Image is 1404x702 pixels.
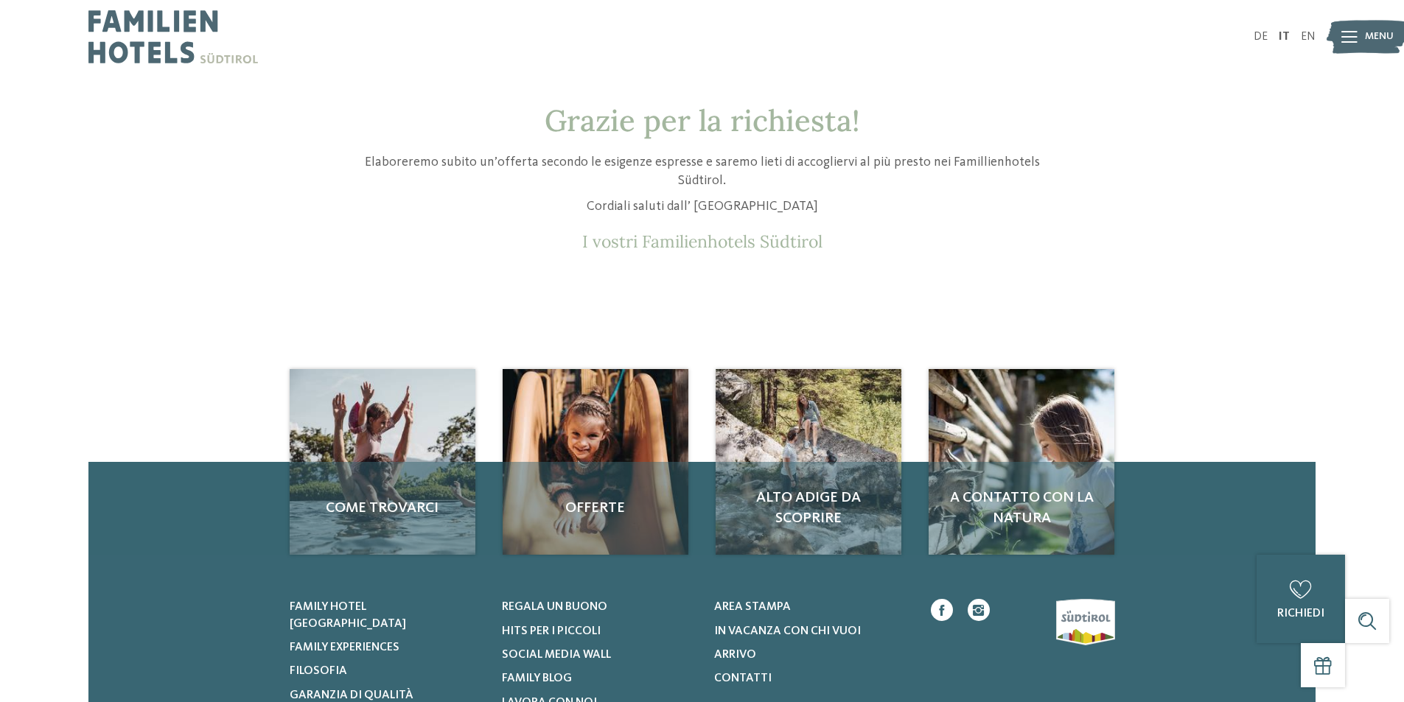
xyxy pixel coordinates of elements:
a: Family experiences [290,639,483,656]
img: Richiesta [716,369,901,555]
a: Richiesta Offerte [503,369,688,555]
a: Hits per i piccoli [502,623,696,639]
a: Arrivo [714,647,908,663]
p: Cordiali saluti dall’ [GEOGRAPHIC_DATA] [352,197,1052,216]
span: Family experiences [290,642,399,653]
img: Richiesta [290,369,475,555]
span: Filosofia [290,665,347,677]
span: Garanzia di qualità [290,689,413,701]
span: Area stampa [714,601,791,613]
span: Offerte [517,498,674,519]
p: Elaboreremo subito un’offerta secondo le esigenze espresse e saremo lieti di accogliervi al più p... [352,153,1052,190]
a: richiedi [1257,555,1345,643]
a: Contatti [714,670,908,687]
p: I vostri Familienhotels Südtirol [352,231,1052,252]
span: Family Blog [502,673,572,684]
a: IT [1279,31,1290,43]
span: Arrivo [714,649,756,661]
a: Family hotel [GEOGRAPHIC_DATA] [290,599,483,632]
span: A contatto con la natura [943,488,1100,529]
span: Family hotel [GEOGRAPHIC_DATA] [290,601,406,629]
a: Richiesta Alto Adige da scoprire [716,369,901,555]
span: Grazie per la richiesta! [545,102,860,139]
a: EN [1301,31,1316,43]
a: Regala un buono [502,599,696,615]
span: Contatti [714,673,772,684]
a: Richiesta Come trovarci [290,369,475,555]
span: In vacanza con chi vuoi [714,625,861,637]
a: Family Blog [502,670,696,687]
a: Richiesta A contatto con la natura [929,369,1114,555]
span: Menu [1365,29,1394,44]
a: DE [1254,31,1268,43]
a: Social Media Wall [502,647,696,663]
span: Alto Adige da scoprire [730,488,887,529]
span: Social Media Wall [502,649,611,661]
span: richiedi [1277,608,1324,619]
span: Regala un buono [502,601,607,613]
span: Hits per i piccoli [502,625,601,637]
span: Come trovarci [304,498,461,519]
img: Richiesta [503,369,688,555]
a: In vacanza con chi vuoi [714,623,908,639]
img: Richiesta [929,369,1114,555]
a: Filosofia [290,663,483,679]
a: Area stampa [714,599,908,615]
